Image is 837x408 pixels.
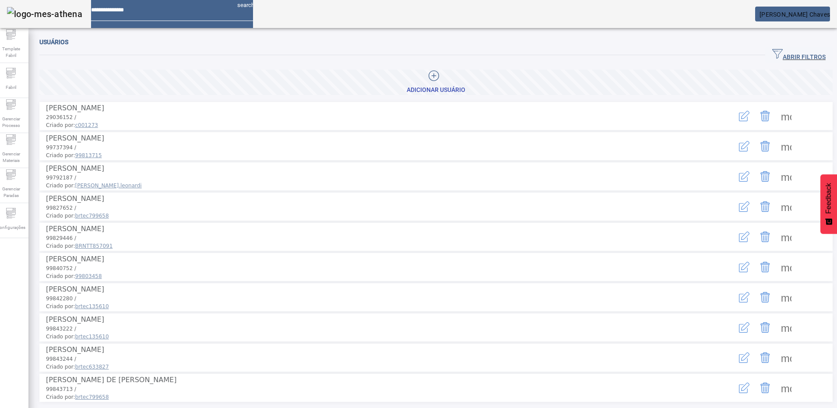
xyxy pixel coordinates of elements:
span: [PERSON_NAME] [46,315,104,324]
span: Criado por: [46,393,700,401]
span: Feedback [825,183,833,214]
span: brtec135610 [75,334,109,340]
button: Feedback - Mostrar pesquisa [820,174,837,234]
span: Criado por: [46,272,700,280]
button: Mais [776,226,797,247]
span: 99827652 / [46,205,76,211]
span: 99829446 / [46,235,76,241]
img: logo-mes-athena [7,7,82,21]
span: 99840752 / [46,265,76,271]
span: Criado por: [46,333,700,341]
span: ABRIR FILTROS [772,49,826,62]
button: Adicionar Usuário [39,70,833,95]
span: Criado por: [46,121,700,129]
button: Mais [776,136,797,157]
span: brtec633827 [75,364,109,370]
span: Criado por: [46,212,700,220]
span: [PERSON_NAME].leonardi [75,183,142,189]
button: Mais [776,196,797,217]
span: 99843244 / [46,356,76,362]
span: [PERSON_NAME] [46,164,104,172]
span: [PERSON_NAME] [46,285,104,293]
button: Delete [755,257,776,278]
span: [PERSON_NAME] [46,255,104,263]
button: Mais [776,317,797,338]
span: Fabril [3,81,19,93]
span: Criado por: [46,302,700,310]
span: BRNTT857091 [75,243,113,249]
span: [PERSON_NAME] DE [PERSON_NAME] [46,376,176,384]
button: Mais [776,377,797,398]
button: Delete [755,196,776,217]
button: Delete [755,287,776,308]
button: Delete [755,226,776,247]
span: 99813715 [75,152,102,158]
button: Mais [776,166,797,187]
span: brtec135610 [75,303,109,310]
span: brtec799658 [75,394,109,400]
button: Delete [755,377,776,398]
button: Delete [755,106,776,127]
span: 99843713 / [46,386,76,392]
span: 29036152 / [46,114,76,120]
span: Usuários [39,39,68,46]
span: 99843222 / [46,326,76,332]
span: 99803458 [75,273,102,279]
span: Criado por: [46,182,700,190]
button: ABRIR FILTROS [765,47,833,63]
span: c001273 [75,122,98,128]
button: Mais [776,347,797,368]
span: 99842280 / [46,295,76,302]
button: Mais [776,257,797,278]
button: Delete [755,317,776,338]
span: brtec799658 [75,213,109,219]
span: Criado por: [46,242,700,250]
button: Mais [776,287,797,308]
span: 99792187 / [46,175,76,181]
button: Delete [755,136,776,157]
button: Delete [755,347,776,368]
button: Mais [776,106,797,127]
span: [PERSON_NAME] Chaves [760,11,830,18]
button: Delete [755,166,776,187]
span: Criado por: [46,151,700,159]
span: [PERSON_NAME] [46,225,104,233]
span: [PERSON_NAME] [46,134,104,142]
span: Criado por: [46,363,700,371]
span: [PERSON_NAME] [46,345,104,354]
div: Adicionar Usuário [407,86,465,95]
span: [PERSON_NAME] [46,194,104,203]
span: [PERSON_NAME] [46,104,104,112]
span: 99737394 / [46,144,76,151]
